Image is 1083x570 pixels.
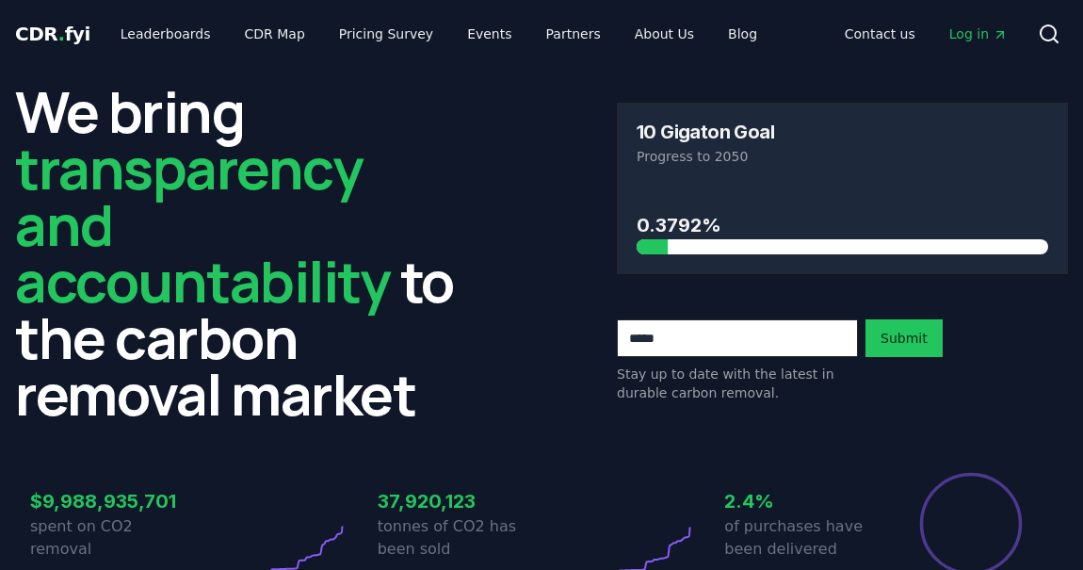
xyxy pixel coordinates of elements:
[30,515,194,561] p: spent on CO2 removal
[105,17,772,51] nav: Main
[617,365,858,402] p: Stay up to date with the latest in durable carbon removal.
[713,17,772,51] a: Blog
[15,129,390,319] span: transparency and accountability
[637,147,1048,166] p: Progress to 2050
[830,17,1023,51] nav: Main
[15,83,466,422] h2: We bring to the carbon removal market
[830,17,930,51] a: Contact us
[934,17,1023,51] a: Log in
[15,23,90,45] span: CDR fyi
[378,487,541,515] h3: 37,920,123
[324,17,448,51] a: Pricing Survey
[724,487,888,515] h3: 2.4%
[865,319,943,357] button: Submit
[620,17,709,51] a: About Us
[105,17,226,51] a: Leaderboards
[452,17,526,51] a: Events
[378,515,541,561] p: tonnes of CO2 has been sold
[15,21,90,47] a: CDR.fyi
[637,211,1048,239] h3: 0.3792%
[58,23,65,45] span: .
[724,515,888,561] p: of purchases have been delivered
[30,487,194,515] h3: $9,988,935,701
[637,122,774,141] h3: 10 Gigaton Goal
[531,17,616,51] a: Partners
[949,24,1008,43] span: Log in
[230,17,320,51] a: CDR Map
